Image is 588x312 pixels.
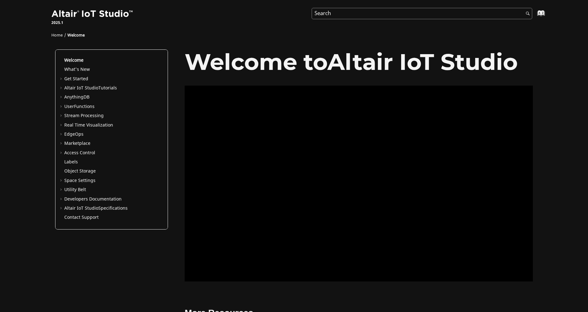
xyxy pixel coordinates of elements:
[327,48,518,76] span: Altair IoT Studio
[42,27,546,41] nav: Tools
[64,159,78,165] a: Labels
[64,103,95,110] a: UserFunctions
[527,13,541,20] a: Go to index terms page
[59,140,64,147] span: Expand Marketplace
[64,186,86,193] a: Utility Belt
[64,140,90,147] a: Marketplace
[64,122,113,128] a: Real Time Visualization
[64,94,89,100] a: AnythingDB
[51,20,134,26] p: 2025.1
[67,32,85,38] a: Welcome
[59,113,64,119] span: Expand Stream Processing
[64,66,90,73] a: What's New
[185,49,533,74] h1: Welcome to
[59,187,64,193] span: Expand Utility Belt
[64,214,99,221] a: Contact Support
[59,205,64,212] span: Expand Altair IoT StudioSpecifications
[59,178,64,184] span: Expand Space Settings
[74,103,95,110] span: Functions
[59,85,64,91] span: Expand Altair IoT StudioTutorials
[51,32,63,38] a: Home
[64,205,128,212] a: Altair IoT StudioSpecifications
[51,9,134,19] img: Altair IoT Studio
[59,122,64,128] span: Expand Real Time Visualization
[64,85,98,91] span: Altair IoT Studio
[59,196,64,202] span: Expand Developers Documentation
[64,150,95,156] a: Access Control
[64,131,84,138] a: EdgeOps
[59,76,64,82] span: Expand Get Started
[312,8,532,19] input: Search query
[517,8,535,20] button: Search
[64,177,95,184] a: Space Settings
[59,131,64,138] span: Expand EdgeOps
[64,112,104,119] a: Stream Processing
[64,168,96,174] a: Object Storage
[64,196,122,202] a: Developers Documentation
[64,205,98,212] span: Altair IoT Studio
[59,104,64,110] span: Expand UserFunctions
[64,85,117,91] a: Altair IoT StudioTutorials
[59,57,164,221] ul: Table of Contents
[64,76,88,82] a: Get Started
[64,57,84,64] a: Welcome
[59,94,64,100] span: Expand AnythingDB
[59,150,64,156] span: Expand Access Control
